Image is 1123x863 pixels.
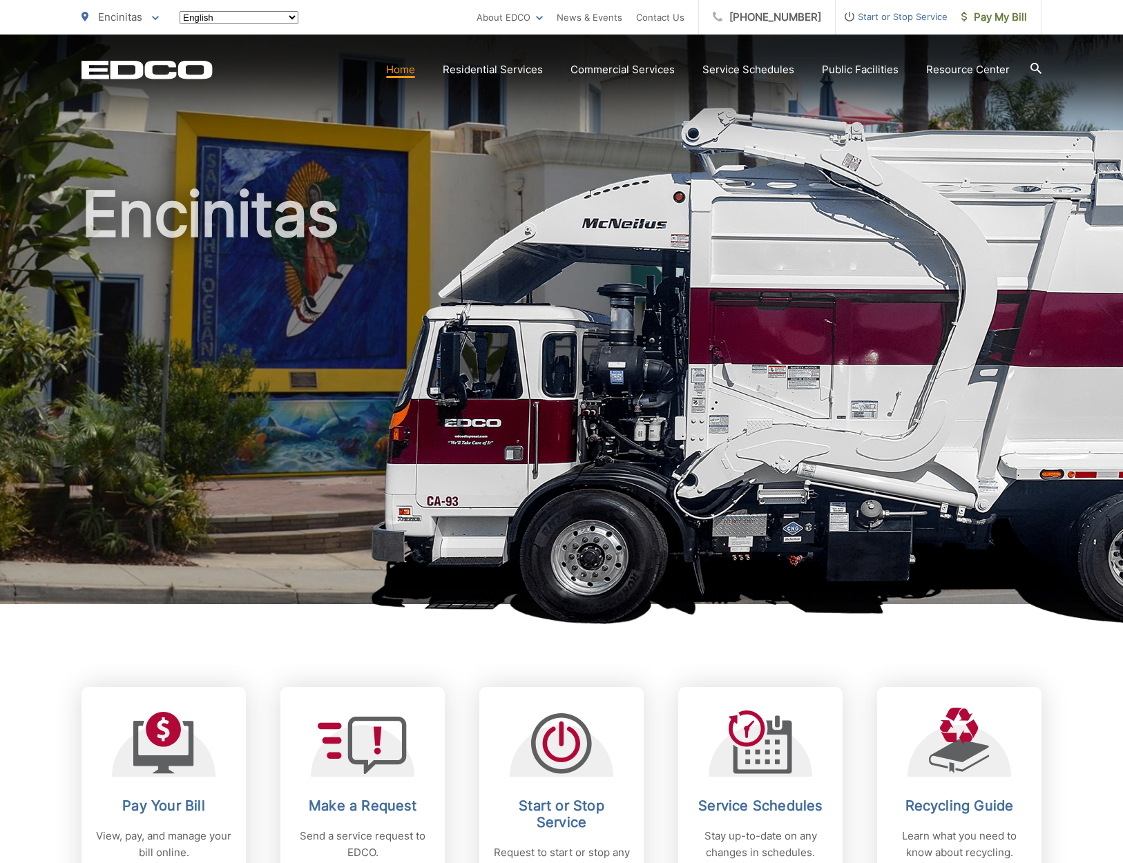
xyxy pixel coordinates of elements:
a: News & Events [557,9,622,26]
a: About EDCO [477,9,543,26]
select: Select a language [180,11,298,24]
h2: Recycling Guide [891,797,1028,814]
p: Learn what you need to know about recycling. [891,828,1028,861]
p: Send a service request to EDCO. [294,828,431,861]
h2: Pay Your Bill [95,797,232,814]
a: Home [386,61,415,78]
a: Service Schedules [702,61,794,78]
h2: Make a Request [294,797,431,814]
span: Pay My Bill [961,9,1027,26]
a: Resource Center [926,61,1010,78]
h2: Start or Stop Service [493,797,630,831]
p: Stay up-to-date on any changes in schedules. [692,828,829,861]
a: Public Facilities [822,61,899,78]
span: Encinitas [98,10,142,23]
a: Residential Services [443,61,543,78]
a: Contact Us [636,9,684,26]
h1: Encinitas [81,180,1042,617]
h2: Service Schedules [692,797,829,814]
a: EDCD logo. Return to the homepage. [81,60,213,79]
a: Commercial Services [570,61,675,78]
p: View, pay, and manage your bill online. [95,828,232,861]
